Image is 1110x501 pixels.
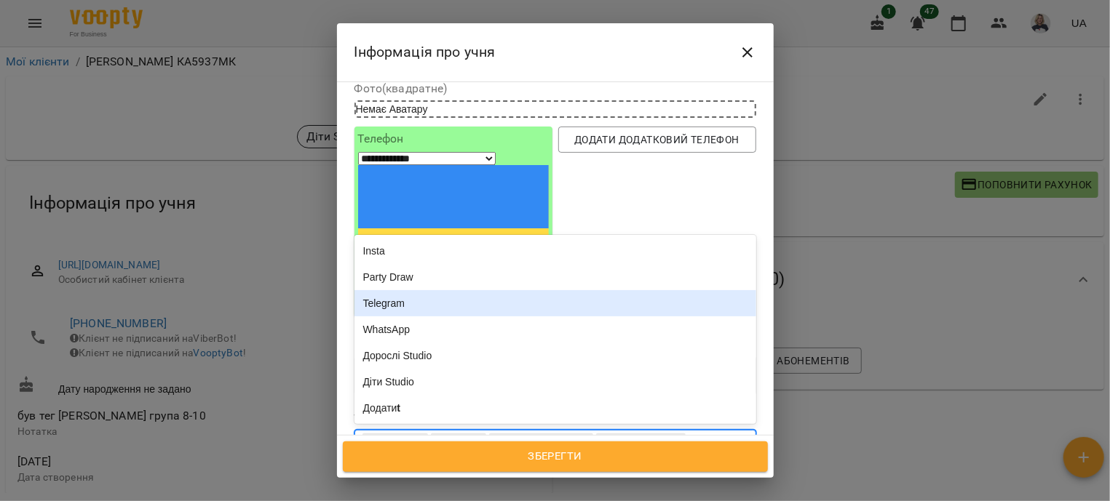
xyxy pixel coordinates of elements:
[358,152,496,165] select: Phone number country
[356,103,428,115] span: Немає Аватару
[570,131,745,148] span: Додати додатковий телефон
[358,133,549,145] label: Телефон
[354,238,756,264] div: Insta
[558,127,756,153] button: Додати додатковий телефон
[359,447,752,466] span: Зберегти
[354,316,756,342] div: WhatsApp
[596,433,670,450] div: Постійний клієнт
[354,264,756,290] div: Party Draw
[358,165,549,292] img: Ukraine
[354,290,756,316] div: Telegram
[354,83,756,95] label: Фото(квадратне)
[354,41,496,63] h6: Інформація про учня
[489,433,576,450] div: Активний відвідувач
[730,35,765,70] button: Close
[354,369,756,395] div: Діти Studio
[343,441,768,472] button: Зберегти
[362,433,413,450] div: Діти Space
[354,342,756,369] div: Дорослі Studio
[354,413,756,425] label: Теги
[431,433,470,450] div: Учні Олі
[397,402,401,414] b: t
[363,402,401,414] span: Додати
